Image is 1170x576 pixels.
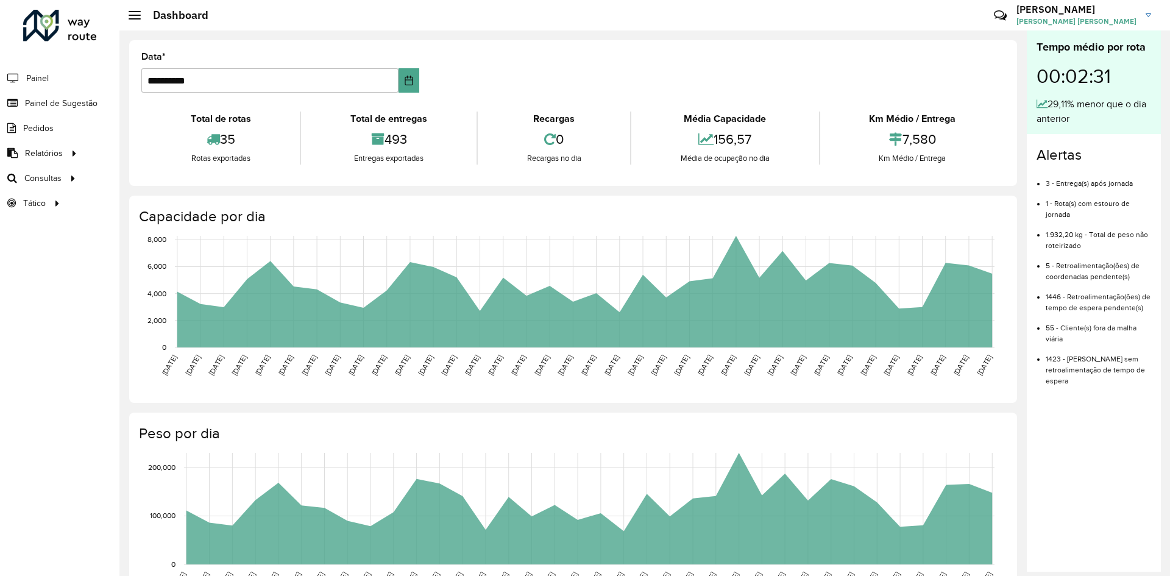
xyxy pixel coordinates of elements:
div: Total de entregas [304,112,473,126]
text: [DATE] [812,354,830,377]
button: Choose Date [399,68,420,93]
span: Painel de Sugestão [25,97,97,110]
text: [DATE] [952,354,970,377]
text: [DATE] [417,354,434,377]
text: [DATE] [859,354,877,377]
div: Entregas exportadas [304,152,473,165]
li: 1446 - Retroalimentação(ões) de tempo de espera pendente(s) [1046,282,1151,313]
text: [DATE] [230,354,248,377]
label: Data [141,49,166,64]
a: Contato Rápido [987,2,1013,29]
h4: Peso por dia [139,425,1005,443]
text: [DATE] [719,354,737,377]
div: Tempo médio por rota [1037,39,1151,55]
text: [DATE] [347,354,364,377]
div: Total de rotas [144,112,297,126]
text: [DATE] [696,354,714,377]
div: Recargas no dia [481,152,627,165]
div: 156,57 [634,126,815,152]
h2: Dashboard [141,9,208,22]
div: 35 [144,126,297,152]
text: [DATE] [882,354,900,377]
text: [DATE] [463,354,481,377]
text: [DATE] [184,354,202,377]
text: [DATE] [766,354,784,377]
text: [DATE] [300,354,318,377]
text: [DATE] [370,354,388,377]
h3: [PERSON_NAME] [1016,4,1136,15]
text: 0 [162,343,166,351]
text: 2,000 [147,316,166,324]
li: 5 - Retroalimentação(ões) de coordenadas pendente(s) [1046,251,1151,282]
text: [DATE] [580,354,597,377]
text: 4,000 [147,290,166,297]
text: [DATE] [486,354,504,377]
li: 3 - Entrega(s) após jornada [1046,169,1151,189]
text: 8,000 [147,235,166,243]
text: [DATE] [207,354,225,377]
text: [DATE] [253,354,271,377]
li: 1 - Rota(s) com estouro de jornada [1046,189,1151,220]
text: [DATE] [533,354,551,377]
text: 100,000 [150,512,175,520]
div: 0 [481,126,627,152]
text: [DATE] [556,354,574,377]
div: Km Médio / Entrega [823,152,1002,165]
li: 1.932,20 kg - Total de peso não roteirizado [1046,220,1151,251]
text: 0 [171,560,175,568]
span: Consultas [24,172,62,185]
text: [DATE] [789,354,807,377]
div: 493 [304,126,473,152]
text: [DATE] [906,354,923,377]
li: 55 - Cliente(s) fora da malha viária [1046,313,1151,344]
text: [DATE] [743,354,760,377]
text: [DATE] [324,354,341,377]
text: [DATE] [976,354,993,377]
li: 1423 - [PERSON_NAME] sem retroalimentação de tempo de espera [1046,344,1151,386]
text: [DATE] [509,354,527,377]
text: [DATE] [650,354,667,377]
text: 6,000 [147,263,166,271]
div: 29,11% menor que o dia anterior [1037,97,1151,126]
text: [DATE] [626,354,643,377]
h4: Capacidade por dia [139,208,1005,226]
text: [DATE] [160,354,178,377]
span: Painel [26,72,49,85]
text: [DATE] [673,354,690,377]
text: [DATE] [603,354,620,377]
div: Recargas [481,112,627,126]
text: [DATE] [277,354,294,377]
div: Rotas exportadas [144,152,297,165]
div: Média de ocupação no dia [634,152,815,165]
span: [PERSON_NAME] [PERSON_NAME] [1016,16,1136,27]
div: 00:02:31 [1037,55,1151,97]
div: Média Capacidade [634,112,815,126]
text: 200,000 [148,463,175,471]
text: [DATE] [440,354,458,377]
text: [DATE] [929,354,946,377]
h4: Alertas [1037,146,1151,164]
text: [DATE] [393,354,411,377]
div: Km Médio / Entrega [823,112,1002,126]
div: 7,580 [823,126,1002,152]
span: Pedidos [23,122,54,135]
span: Relatórios [25,147,63,160]
span: Tático [23,197,46,210]
text: [DATE] [835,354,853,377]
